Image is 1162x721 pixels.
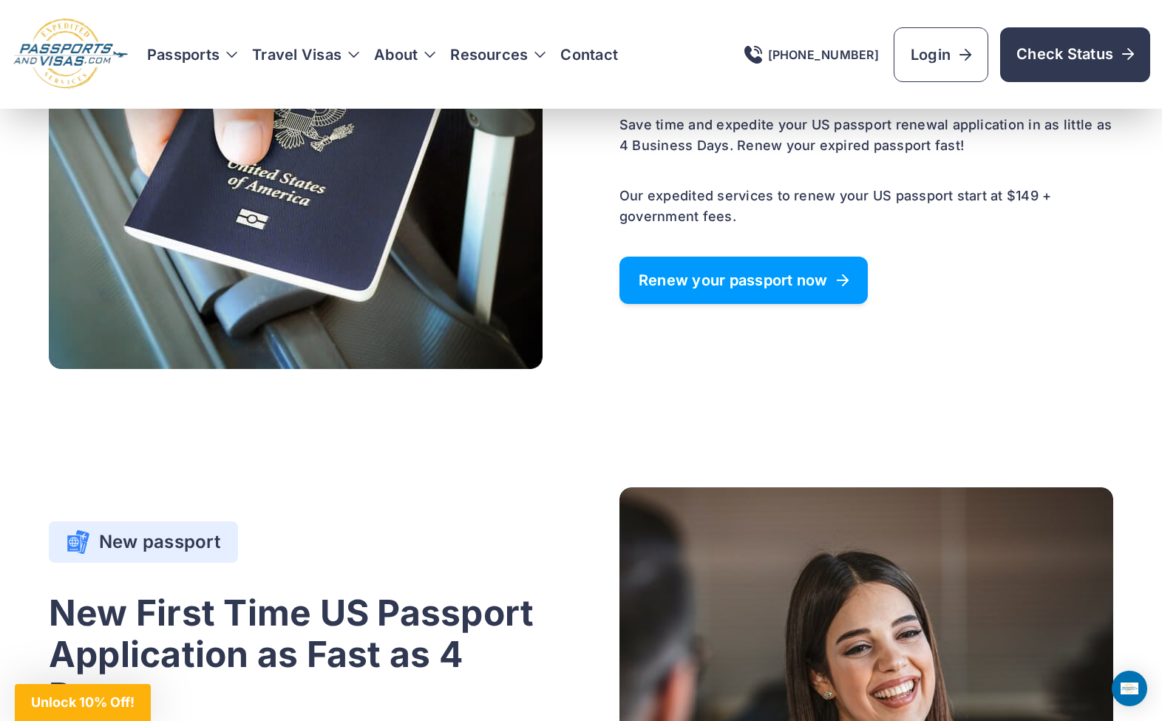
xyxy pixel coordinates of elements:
p: Save time and expedite your US passport renewal application in as little as 4 Business Days. Rene... [619,115,1113,156]
h2: New First Time US Passport Application as Fast as 4 Days [49,592,543,717]
a: [PHONE_NUMBER] [744,46,879,64]
span: Renew your passport now [639,273,849,288]
img: Logo [12,18,129,91]
a: Check Status [1000,27,1150,82]
span: Unlock 10% Off! [31,694,135,710]
a: Login [894,27,988,82]
a: About [374,44,418,65]
h3: Passports [147,44,237,65]
p: Our expedited services to renew your US passport start at $149 + government fees. [619,186,1113,227]
h4: New passport [67,530,220,554]
h3: Travel Visas [252,44,359,65]
a: Contact [560,44,618,65]
span: Check Status [1016,44,1134,64]
div: Unlock 10% Off! [15,684,151,721]
div: Open Intercom Messenger [1112,671,1147,706]
h3: Resources [450,44,546,65]
a: Renew your passport now [619,257,868,304]
span: Login [911,44,971,65]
